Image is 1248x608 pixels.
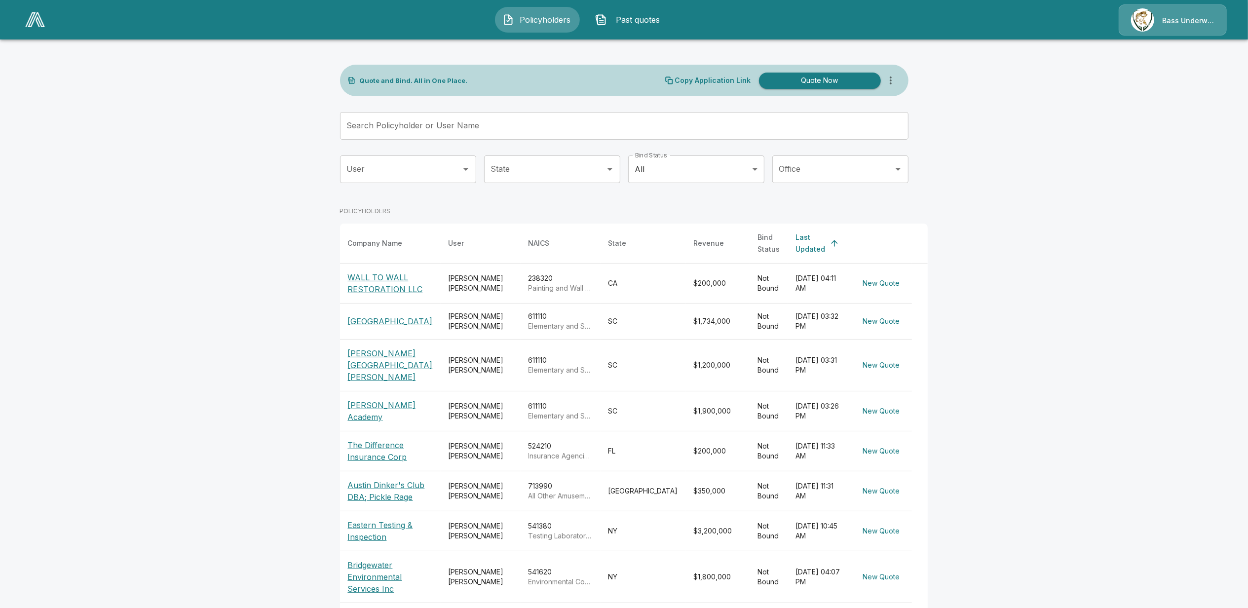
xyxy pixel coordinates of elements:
p: Austin Dinker's Club DBA; Pickle Rage [348,479,433,503]
button: New Quote [859,274,904,293]
td: CA [601,264,686,304]
td: NY [601,551,686,603]
td: Not Bound [750,471,788,511]
td: NY [601,511,686,551]
td: $3,200,000 [686,511,750,551]
div: [PERSON_NAME] [PERSON_NAME] [449,567,513,587]
button: Open [603,162,617,176]
div: Revenue [694,237,724,249]
th: Bind Status [750,224,788,264]
td: $1,900,000 [686,391,750,431]
td: [DATE] 03:26 PM [788,391,851,431]
div: Last Updated [796,231,826,255]
button: New Quote [859,356,904,375]
p: Bass Underwriters [1162,16,1214,26]
td: Not Bound [750,511,788,551]
button: New Quote [859,402,904,420]
p: Elementary and Secondary Schools [529,411,593,421]
td: Not Bound [750,304,788,340]
div: 541380 [529,521,593,541]
td: $350,000 [686,471,750,511]
div: 238320 [529,273,593,293]
a: Agency IconBass Underwriters [1119,4,1227,36]
p: Testing Laboratories and Services [529,531,593,541]
span: Policyholders [518,14,572,26]
p: Painting and Wall Covering Contractors [529,283,593,293]
img: AA Logo [25,12,45,27]
div: [PERSON_NAME] [PERSON_NAME] [449,521,513,541]
button: Past quotes IconPast quotes [588,7,673,33]
p: The Difference Insurance Corp [348,439,433,463]
p: Environmental Consulting Services [529,577,593,587]
td: [DATE] 10:45 AM [788,511,851,551]
img: Policyholders Icon [502,14,514,26]
div: 611110 [529,355,593,375]
span: Past quotes [611,14,665,26]
button: New Quote [859,522,904,540]
p: [PERSON_NAME][GEOGRAPHIC_DATA][PERSON_NAME] [348,347,433,383]
td: $1,734,000 [686,304,750,340]
div: State [608,237,627,249]
div: 611110 [529,311,593,331]
p: [PERSON_NAME] Academy [348,399,433,423]
button: Policyholders IconPolicyholders [495,7,580,33]
p: Bridgewater Environmental Services Inc [348,559,433,595]
button: New Quote [859,568,904,586]
td: [DATE] 04:07 PM [788,551,851,603]
td: $1,800,000 [686,551,750,603]
p: All Other Amusement and Recreation Industries [529,491,593,501]
td: Not Bound [750,431,788,471]
td: FL [601,431,686,471]
td: SC [601,391,686,431]
div: 524210 [529,441,593,461]
td: [DATE] 04:11 AM [788,264,851,304]
p: Quote and Bind. All in One Place. [360,77,468,84]
div: User [449,237,464,249]
p: WALL TO WALL RESTORATION LLC [348,271,433,295]
img: Agency Icon [1131,8,1154,32]
div: [PERSON_NAME] [PERSON_NAME] [449,311,513,331]
button: New Quote [859,312,904,331]
td: Not Bound [750,340,788,391]
button: Open [891,162,905,176]
p: [GEOGRAPHIC_DATA] [348,315,433,327]
div: 611110 [529,401,593,421]
p: Insurance Agencies and Brokerages [529,451,593,461]
p: POLICYHOLDERS [340,207,391,216]
td: Not Bound [750,264,788,304]
div: 541620 [529,567,593,587]
p: Eastern Testing & Inspection [348,519,433,543]
p: Elementary and Secondary Schools [529,365,593,375]
td: Not Bound [750,551,788,603]
td: [DATE] 11:31 AM [788,471,851,511]
div: 713990 [529,481,593,501]
button: New Quote [859,442,904,460]
td: $200,000 [686,431,750,471]
div: [PERSON_NAME] [PERSON_NAME] [449,441,513,461]
button: more [881,71,901,90]
td: [DATE] 03:32 PM [788,304,851,340]
td: $1,200,000 [686,340,750,391]
div: All [628,155,764,183]
p: Elementary and Secondary Schools [529,321,593,331]
div: [PERSON_NAME] [PERSON_NAME] [449,401,513,421]
div: [PERSON_NAME] [PERSON_NAME] [449,481,513,501]
td: [DATE] 03:31 PM [788,340,851,391]
button: Quote Now [759,73,881,89]
td: [GEOGRAPHIC_DATA] [601,471,686,511]
div: [PERSON_NAME] [PERSON_NAME] [449,273,513,293]
div: Company Name [348,237,403,249]
div: [PERSON_NAME] [PERSON_NAME] [449,355,513,375]
td: SC [601,304,686,340]
a: Quote Now [755,73,881,89]
td: SC [601,340,686,391]
td: Not Bound [750,391,788,431]
td: [DATE] 11:33 AM [788,431,851,471]
label: Bind Status [635,151,667,159]
img: Past quotes Icon [595,14,607,26]
button: Open [459,162,473,176]
div: NAICS [529,237,550,249]
p: Copy Application Link [675,77,751,84]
